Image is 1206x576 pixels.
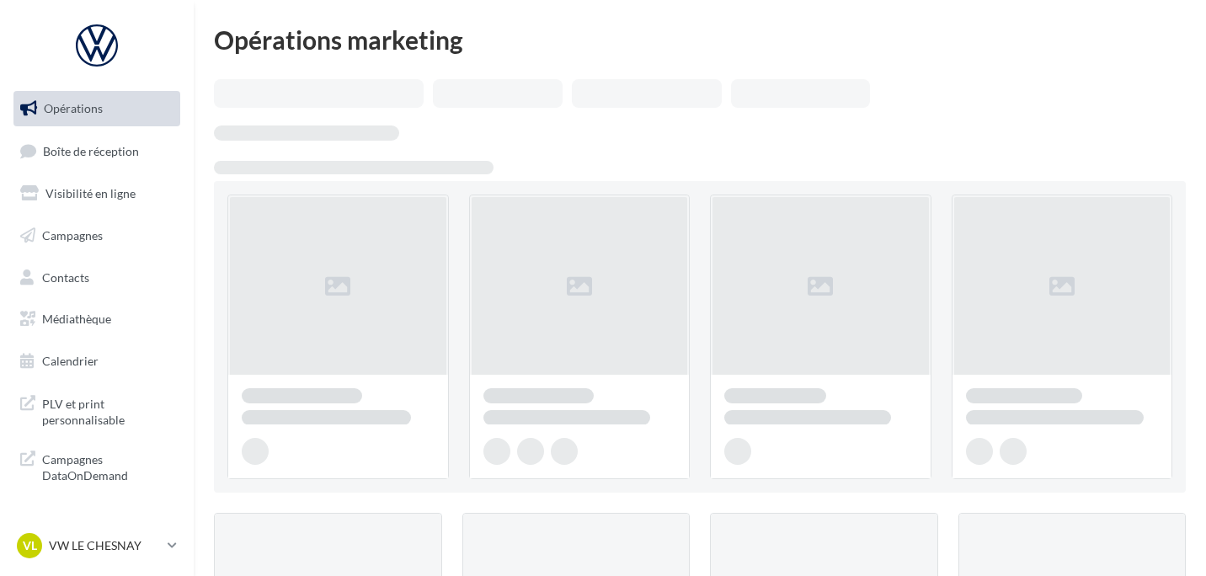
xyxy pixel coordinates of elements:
[10,260,184,296] a: Contacts
[10,218,184,253] a: Campagnes
[42,392,173,429] span: PLV et print personnalisable
[42,354,99,368] span: Calendrier
[10,301,184,337] a: Médiathèque
[43,143,139,157] span: Boîte de réception
[214,27,1186,52] div: Opérations marketing
[10,344,184,379] a: Calendrier
[42,228,103,243] span: Campagnes
[23,537,37,554] span: VL
[10,386,184,435] a: PLV et print personnalisable
[10,176,184,211] a: Visibilité en ligne
[49,537,161,554] p: VW LE CHESNAY
[44,101,103,115] span: Opérations
[42,269,89,284] span: Contacts
[10,133,184,169] a: Boîte de réception
[42,448,173,484] span: Campagnes DataOnDemand
[42,312,111,326] span: Médiathèque
[13,530,180,562] a: VL VW LE CHESNAY
[10,91,184,126] a: Opérations
[45,186,136,200] span: Visibilité en ligne
[10,441,184,491] a: Campagnes DataOnDemand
